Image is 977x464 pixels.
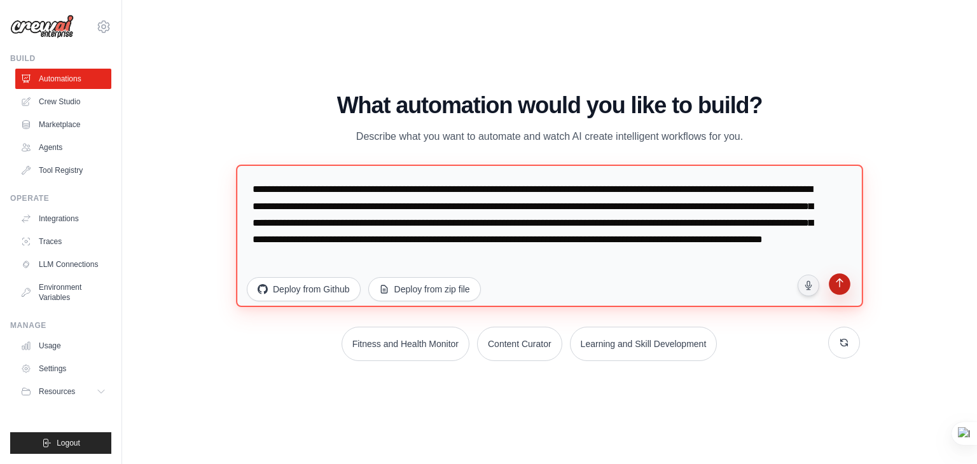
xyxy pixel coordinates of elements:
div: Operate [10,193,111,203]
a: Integrations [15,208,111,229]
a: Agents [15,137,111,158]
span: Logout [57,438,80,448]
a: Tool Registry [15,160,111,181]
button: Logout [10,432,111,454]
a: Marketplace [15,114,111,135]
p: Describe what you want to automate and watch AI create intelligent workflows for you. [336,128,763,145]
div: Build [10,53,111,64]
a: Traces [15,231,111,252]
div: Manage [10,320,111,331]
button: Deploy from Github [247,277,361,301]
button: Learning and Skill Development [570,327,717,361]
button: Fitness and Health Monitor [342,327,469,361]
h1: What automation would you like to build? [239,93,860,118]
a: Crew Studio [15,92,111,112]
a: Environment Variables [15,277,111,308]
a: Settings [15,358,111,379]
span: Resources [39,386,75,397]
a: Automations [15,69,111,89]
button: Deploy from zip file [368,277,481,301]
img: Logo [10,15,74,39]
a: Usage [15,336,111,356]
iframe: Chat Widget [913,403,977,464]
button: Content Curator [477,327,562,361]
a: LLM Connections [15,254,111,275]
button: Resources [15,381,111,402]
